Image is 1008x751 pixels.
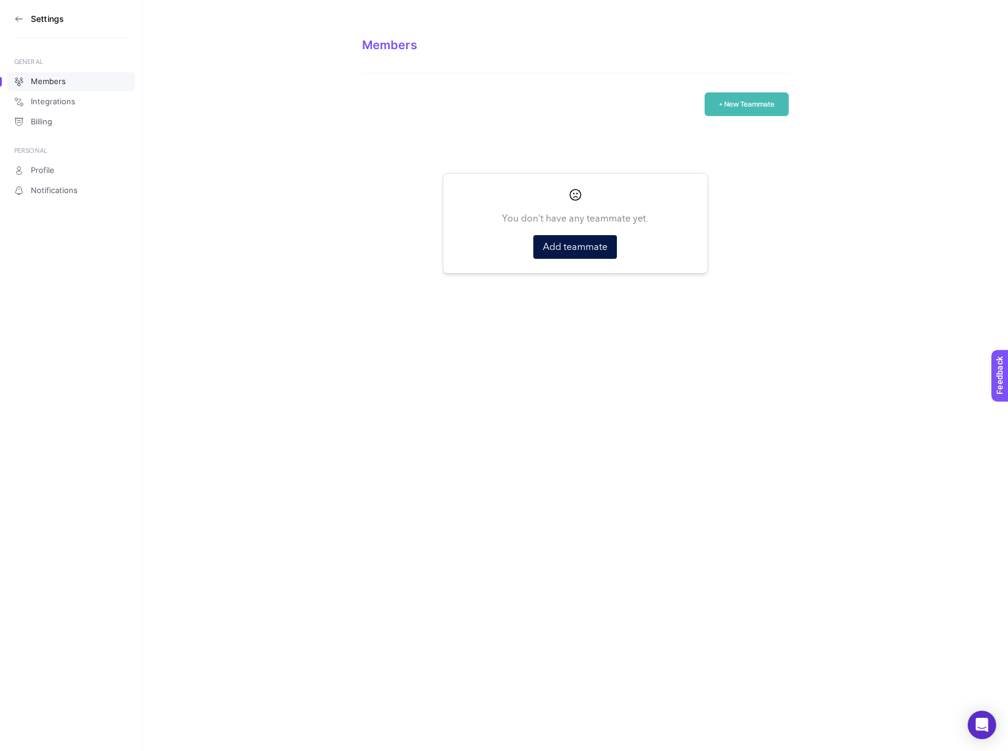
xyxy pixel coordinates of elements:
[14,146,128,155] div: PERSONAL
[31,14,64,24] h3: Settings
[7,161,135,180] a: Profile
[968,711,996,739] div: Open Intercom Messenger
[533,235,617,259] button: Add teammate
[31,186,78,195] span: Notifications
[31,97,75,107] span: Integrations
[31,77,66,86] span: Members
[502,211,648,226] p: You don't have any teammate yet.
[31,166,55,175] span: Profile
[705,92,789,116] button: + New Teammate
[7,4,45,13] span: Feedback
[7,92,135,111] a: Integrations
[7,72,135,91] a: Members
[7,181,135,200] a: Notifications
[14,57,128,66] div: GENERAL
[31,117,52,127] span: Billing
[7,113,135,131] a: Billing
[362,38,789,52] div: Members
